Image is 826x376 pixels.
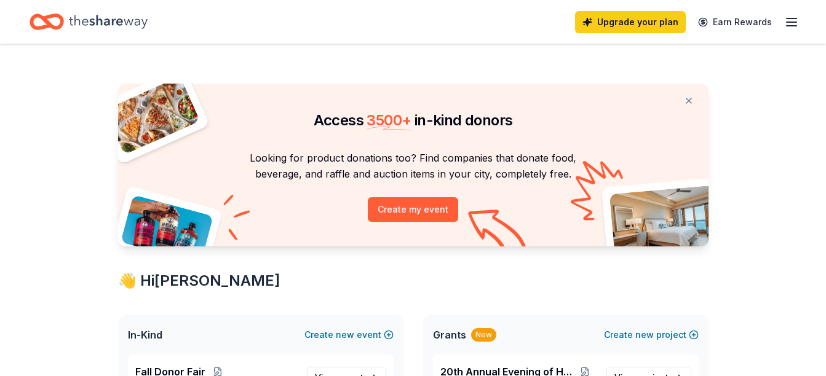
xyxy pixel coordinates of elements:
[604,327,699,342] button: Createnewproject
[471,328,496,342] div: New
[30,7,148,36] a: Home
[433,327,466,342] span: Grants
[367,111,411,129] span: 3500 +
[336,327,354,342] span: new
[314,111,513,129] span: Access in-kind donors
[635,327,654,342] span: new
[304,327,394,342] button: Createnewevent
[128,327,162,342] span: In-Kind
[118,271,709,291] div: 👋 Hi [PERSON_NAME]
[104,76,200,155] img: Pizza
[468,210,530,256] img: Curvy arrow
[133,150,694,182] p: Looking for product donations too? Find companies that donate food, beverage, and raffle and auct...
[691,11,779,33] a: Earn Rewards
[368,197,458,222] button: Create my event
[575,11,686,33] a: Upgrade your plan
